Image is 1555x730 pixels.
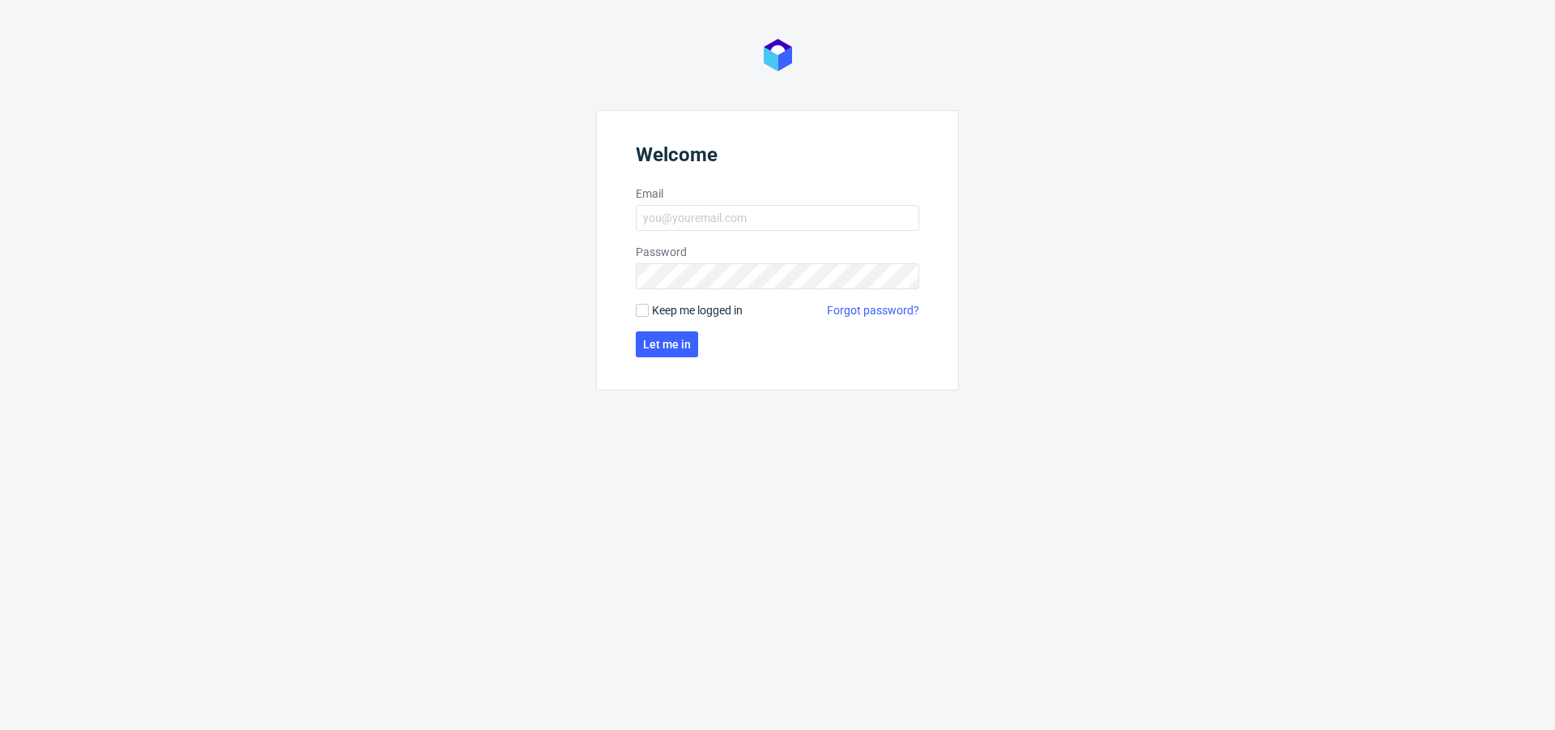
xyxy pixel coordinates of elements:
span: Let me in [643,339,691,350]
input: you@youremail.com [636,205,919,231]
header: Welcome [636,143,919,173]
a: Forgot password? [827,302,919,318]
span: Keep me logged in [652,302,743,318]
label: Email [636,186,919,202]
button: Let me in [636,331,698,357]
label: Password [636,244,919,260]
